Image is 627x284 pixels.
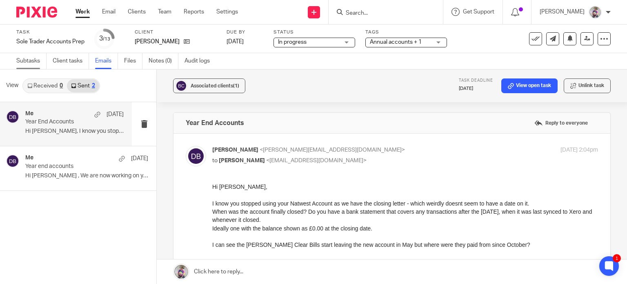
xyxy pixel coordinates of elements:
a: Audit logs [185,53,216,69]
span: Associated clients [191,83,239,88]
span: Task deadline [459,78,493,83]
div: 1 [613,254,621,262]
a: Emails [95,53,118,69]
label: Reply to everyone [532,117,590,129]
a: Subtasks [16,53,47,69]
span: [DATE] [227,39,244,45]
a: Clients [128,8,146,16]
p: [DATE] 2:04pm [560,146,598,154]
button: Associated clients(1) [173,78,245,93]
a: Team [158,8,171,16]
img: Pixie [16,7,57,18]
p: Year end accounts [25,163,124,170]
a: Settings [216,8,238,16]
p: [PERSON_NAME] [135,38,180,46]
div: 3 [99,34,110,43]
span: to [212,158,218,163]
input: Search [345,10,418,17]
label: Client [135,29,216,36]
small: /13 [103,37,110,41]
span: (1) [233,83,239,88]
div: 0 [60,83,63,89]
h4: Year End Accounts [186,119,244,127]
a: Notes (0) [149,53,178,69]
div: 2 [92,83,95,89]
img: svg%3E [6,110,19,123]
a: Sent2 [67,79,99,92]
label: Status [273,29,355,36]
label: Task [16,29,84,36]
p: [DATE] [131,154,148,163]
span: [PERSON_NAME] [219,158,265,163]
label: Tags [365,29,447,36]
span: Annual accounts + 1 [370,39,422,45]
h4: Me [25,154,33,161]
p: [DATE] [107,110,124,119]
p: [DATE] [459,85,493,92]
span: [PERSON_NAME] [212,147,258,153]
div: Sole Trader Accounts Prep [16,38,84,46]
p: [PERSON_NAME] [540,8,585,16]
a: Client tasks [53,53,89,69]
button: Unlink task [564,78,611,93]
span: <[EMAIL_ADDRESS][DOMAIN_NAME]> [266,158,367,163]
a: Work [76,8,90,16]
span: In progress [278,39,307,45]
a: View open task [501,78,558,93]
img: DBTieDye.jpg [589,6,602,19]
p: Hi [PERSON_NAME] , We are now working on your sole... [25,172,148,179]
a: Files [124,53,142,69]
a: Email [102,8,116,16]
a: Reports [184,8,204,16]
label: Due by [227,29,263,36]
img: svg%3E [6,154,19,168]
img: svg%3E [186,146,206,166]
img: svg%3E [175,80,187,92]
span: Get Support [463,9,494,15]
span: View [6,81,18,90]
h4: Me [25,110,33,117]
a: Received0 [23,79,67,92]
span: <[PERSON_NAME][EMAIL_ADDRESS][DOMAIN_NAME]> [260,147,405,153]
p: Year End Accounts [25,119,104,125]
p: Hi [PERSON_NAME], I know you stopped using your... [25,128,124,135]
